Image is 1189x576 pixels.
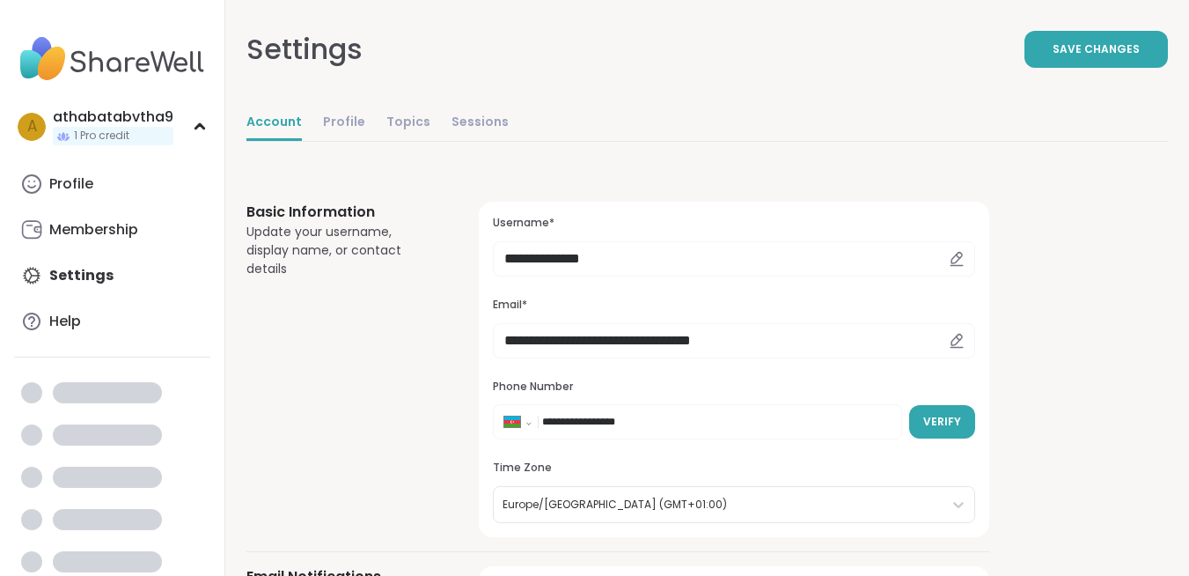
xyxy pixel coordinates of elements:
img: ShareWell Nav Logo [14,28,210,90]
h3: Email* [493,298,975,313]
span: Save Changes [1053,41,1140,57]
div: Profile [49,174,93,194]
span: 1 Pro credit [74,129,129,144]
a: Membership [14,209,210,251]
a: Help [14,300,210,343]
span: Verify [923,414,961,430]
div: Help [49,312,81,331]
div: Membership [49,220,138,240]
h3: Username* [493,216,975,231]
a: Account [246,106,302,141]
a: Profile [14,163,210,205]
h3: Basic Information [246,202,437,223]
div: athabatabvtha9 [53,107,173,127]
h3: Phone Number [493,380,975,395]
h3: Time Zone [493,461,975,476]
div: Update your username, display name, or contact details [246,223,437,278]
a: Topics [386,106,430,141]
button: Verify [909,405,975,439]
button: Save Changes [1024,31,1168,68]
a: Sessions [451,106,509,141]
span: a [27,115,37,138]
div: Settings [246,28,363,70]
a: Profile [323,106,365,141]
